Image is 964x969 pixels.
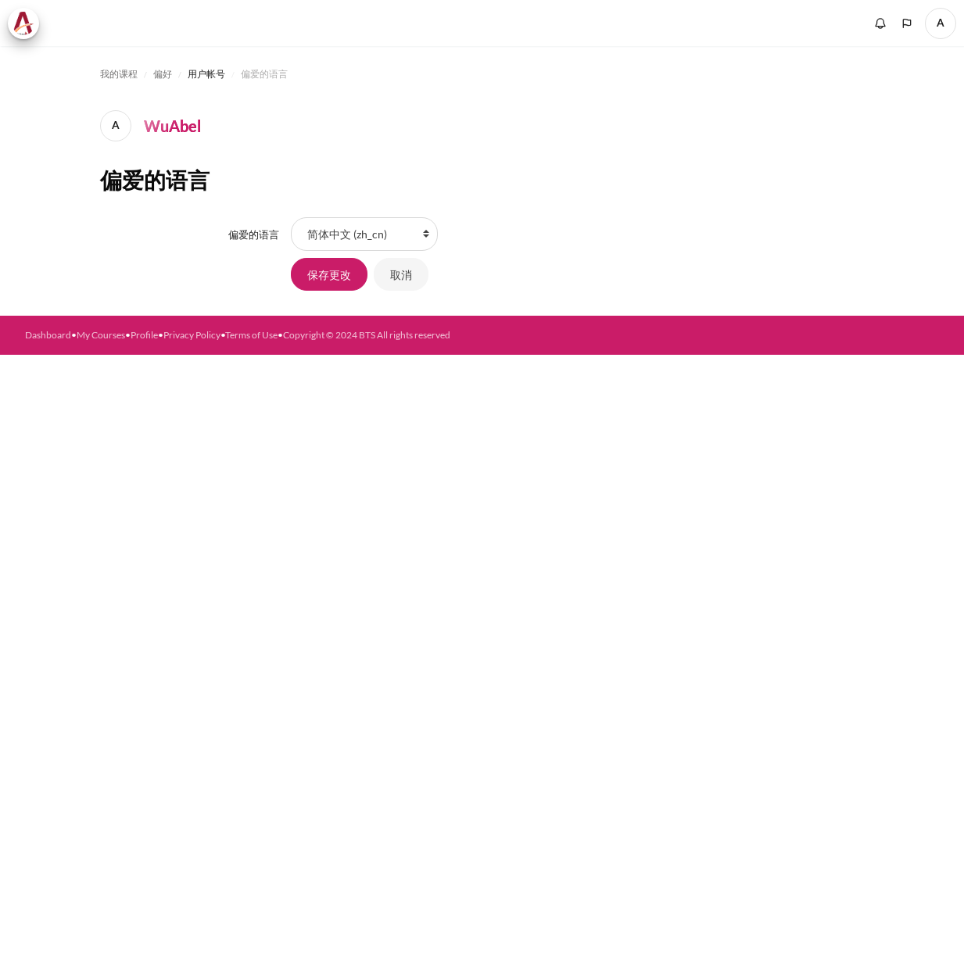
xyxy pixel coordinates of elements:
[100,166,865,194] h2: 偏爱的语言
[283,329,450,341] a: Copyright © 2024 BTS All rights reserved
[100,67,138,81] span: 我的课程
[100,110,131,141] span: A
[225,329,278,341] a: Terms of Use
[869,12,892,35] div: 显示没有新通知的通知窗口
[228,228,279,241] label: 偏爱的语言
[100,65,138,84] a: 我的课程
[13,12,34,35] img: Architeck
[895,12,919,35] button: Languages
[188,67,225,81] span: 用户帐号
[925,8,956,39] span: A
[374,258,428,291] input: 取消
[25,329,71,341] a: Dashboard
[291,258,367,291] input: 保存更改
[25,328,527,342] div: • • • • •
[144,114,201,138] h4: WuAbel
[131,329,158,341] a: Profile
[241,67,288,81] span: 偏爱的语言
[8,8,47,39] a: Architeck Architeck
[925,8,956,39] a: 用户菜单
[100,62,865,87] nav: 导航栏
[163,329,220,341] a: Privacy Policy
[153,67,172,81] span: 偏好
[100,110,138,141] a: A
[153,65,172,84] a: 偏好
[241,65,288,84] a: 偏爱的语言
[77,329,125,341] a: My Courses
